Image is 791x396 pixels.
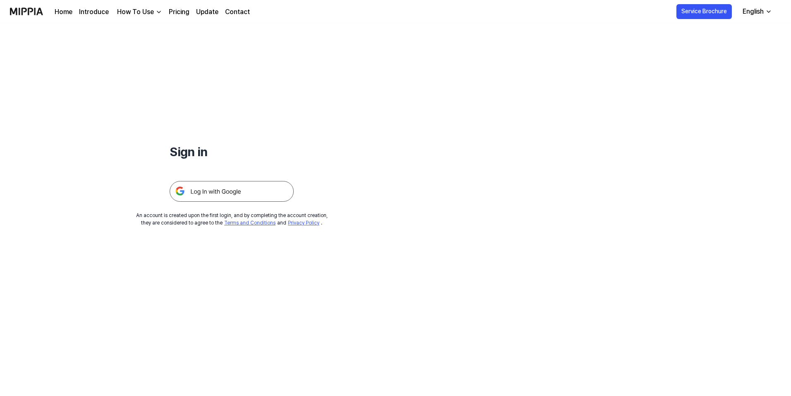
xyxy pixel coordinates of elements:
[736,3,777,20] button: English
[170,142,294,161] h1: Sign in
[288,220,319,226] a: Privacy Policy
[170,181,294,202] img: 구글 로그인 버튼
[169,7,189,17] a: Pricing
[136,212,328,227] div: An account is created upon the first login, and by completing the account creation, they are cons...
[115,7,162,17] button: How To Use
[115,7,156,17] div: How To Use
[79,7,109,17] a: Introduce
[741,7,765,17] div: English
[676,4,732,19] button: Service Brochure
[55,7,72,17] a: Home
[225,7,250,17] a: Contact
[224,220,276,226] a: Terms and Conditions
[156,9,162,15] img: down
[196,7,218,17] a: Update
